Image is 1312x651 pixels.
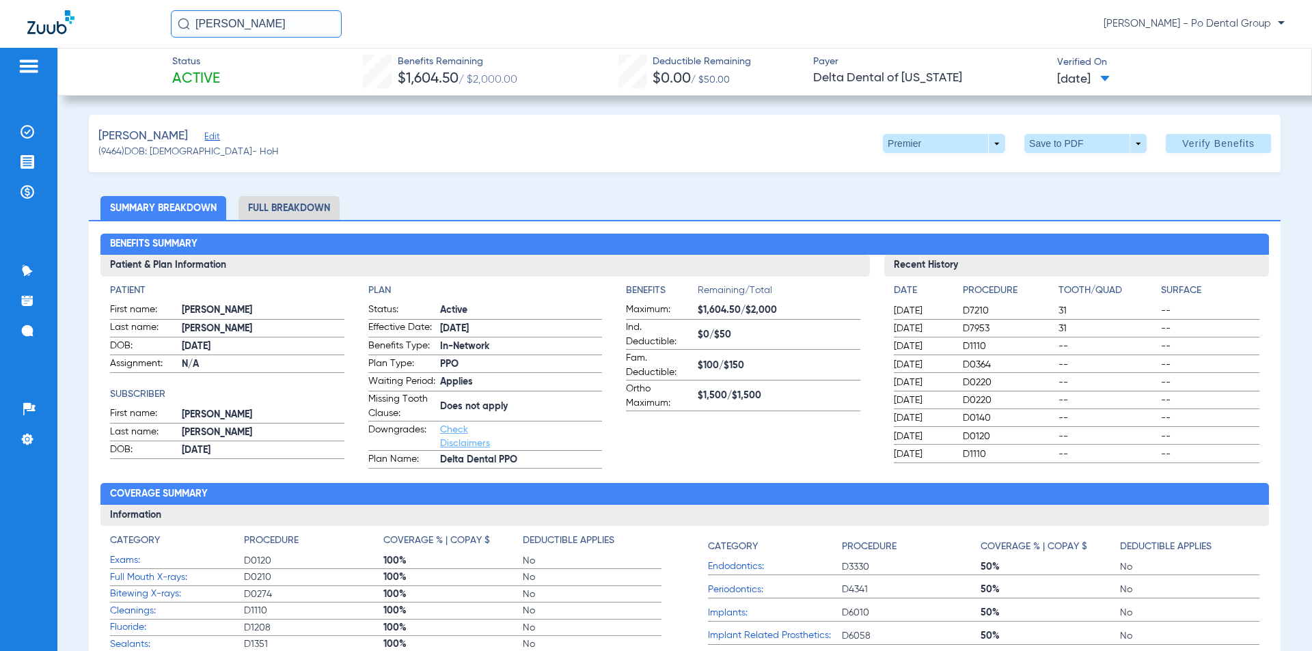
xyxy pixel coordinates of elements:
span: D1110 [963,447,1054,461]
span: -- [1161,340,1259,353]
span: First name: [110,406,177,423]
span: D1110 [963,340,1054,353]
span: N/A [182,357,344,372]
span: [DATE] [894,358,951,372]
span: D1351 [244,637,383,651]
app-breakdown-title: Procedure [963,283,1054,303]
span: First name: [110,303,177,319]
span: D0274 [244,587,383,601]
app-breakdown-title: Deductible Applies [523,534,662,553]
span: Periodontics: [708,583,842,597]
app-breakdown-title: Coverage % | Copay $ [981,534,1120,559]
span: Maximum: [626,303,693,319]
span: Verified On [1057,55,1289,70]
span: $0/$50 [698,328,860,342]
app-breakdown-title: Patient [110,283,344,298]
span: $0.00 [653,72,691,86]
iframe: Chat Widget [1244,585,1312,651]
span: Assignment: [110,357,177,373]
span: Status [172,55,220,69]
app-breakdown-title: Category [110,534,244,553]
span: Plan Type: [368,357,435,373]
h4: Date [894,283,951,298]
h3: Information [100,505,1268,527]
span: No [1120,629,1259,643]
span: Payer [813,55,1045,69]
app-breakdown-title: Category [708,534,842,559]
span: Missing Tooth Clause: [368,392,435,421]
span: -- [1058,411,1156,425]
span: Effective Date: [368,320,435,337]
h4: Coverage % | Copay $ [981,540,1087,554]
span: [PERSON_NAME] [182,426,344,440]
app-breakdown-title: Coverage % | Copay $ [383,534,523,553]
span: Status: [368,303,435,319]
span: 100% [383,587,523,601]
span: [DATE] [894,340,951,353]
span: [PERSON_NAME] [182,303,344,318]
span: D1208 [244,621,383,635]
h2: Benefits Summary [100,234,1268,255]
span: $1,604.50 [398,72,459,86]
span: No [1120,560,1259,574]
span: No [523,604,662,618]
span: Implant Related Prosthetics: [708,628,842,643]
span: -- [1161,376,1259,389]
span: / $50.00 [691,75,730,85]
a: Check Disclaimers [440,425,490,448]
span: Remaining/Total [698,283,860,303]
span: No [523,637,662,651]
span: [DATE] [894,376,951,389]
span: No [1120,583,1259,596]
span: Verify Benefits [1182,138,1255,149]
h4: Surface [1161,283,1259,298]
button: Verify Benefits [1166,134,1271,153]
span: D4341 [842,583,981,596]
span: [DATE] [182,340,344,354]
span: -- [1058,430,1156,443]
span: 31 [1058,304,1156,318]
span: Does not apply [440,400,602,414]
h4: Category [708,540,758,554]
span: -- [1161,304,1259,318]
span: [DATE] [894,322,951,335]
h3: Patient & Plan Information [100,255,869,277]
span: Last name: [110,320,177,337]
app-breakdown-title: Benefits [626,283,698,303]
span: [PERSON_NAME] [182,322,344,336]
span: Applies [440,375,602,389]
li: Summary Breakdown [100,196,226,220]
span: DOB: [110,443,177,459]
span: 50% [981,560,1120,574]
span: Benefits Remaining [398,55,517,69]
span: -- [1058,340,1156,353]
app-breakdown-title: Surface [1161,283,1259,303]
span: D0140 [963,411,1054,425]
span: Active [440,303,602,318]
span: D7953 [963,322,1054,335]
span: [DATE] [1057,71,1110,88]
app-breakdown-title: Date [894,283,951,303]
span: [DATE] [440,322,602,336]
span: -- [1161,411,1259,425]
span: D0220 [963,393,1054,407]
span: Endodontics: [708,559,842,574]
span: -- [1058,376,1156,389]
h4: Deductible Applies [523,534,614,548]
app-breakdown-title: Deductible Applies [1120,534,1259,559]
span: (9464) DOB: [DEMOGRAPHIC_DATA] - HoH [98,145,279,159]
span: Downgrades: [368,423,435,450]
span: No [523,621,662,635]
span: Cleanings: [110,604,244,618]
span: Exams: [110,553,244,568]
span: [PERSON_NAME] [182,408,344,422]
span: D0210 [244,570,383,584]
span: [DATE] [894,447,951,461]
span: 31 [1058,322,1156,335]
span: Active [172,70,220,89]
app-breakdown-title: Subscriber [110,387,344,402]
img: hamburger-icon [18,58,40,74]
span: [DATE] [894,411,951,425]
span: -- [1058,393,1156,407]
